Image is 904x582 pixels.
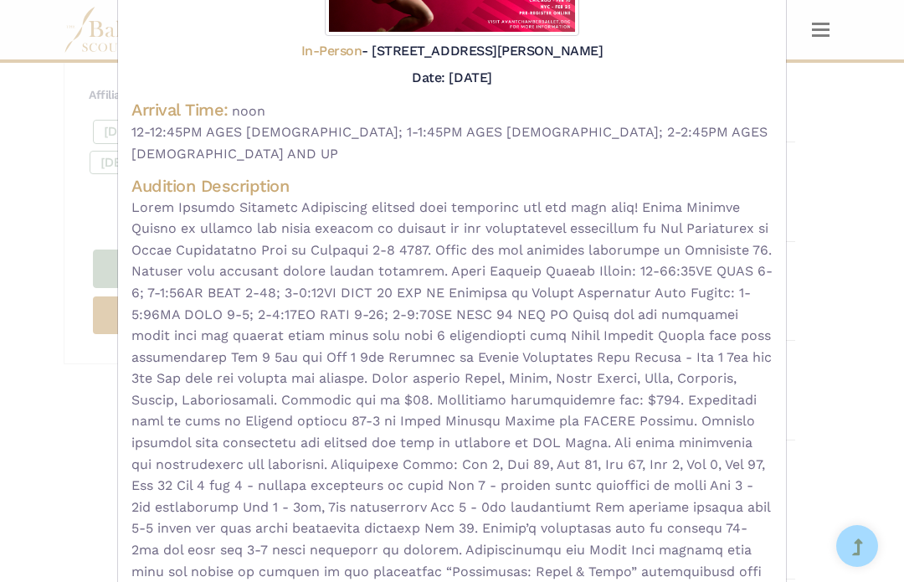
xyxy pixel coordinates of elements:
[301,43,604,60] h5: - [STREET_ADDRESS][PERSON_NAME]
[131,121,773,164] span: 12-12:45PM AGES [DEMOGRAPHIC_DATA]; 1-1:45PM AGES [DEMOGRAPHIC_DATA]; 2-2:45PM AGES [DEMOGRAPHIC_...
[131,175,773,197] h4: Audition Description
[301,43,362,59] span: In-Person
[232,103,265,119] span: noon
[412,70,491,85] h5: Date: [DATE]
[131,100,229,120] h4: Arrival Time:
